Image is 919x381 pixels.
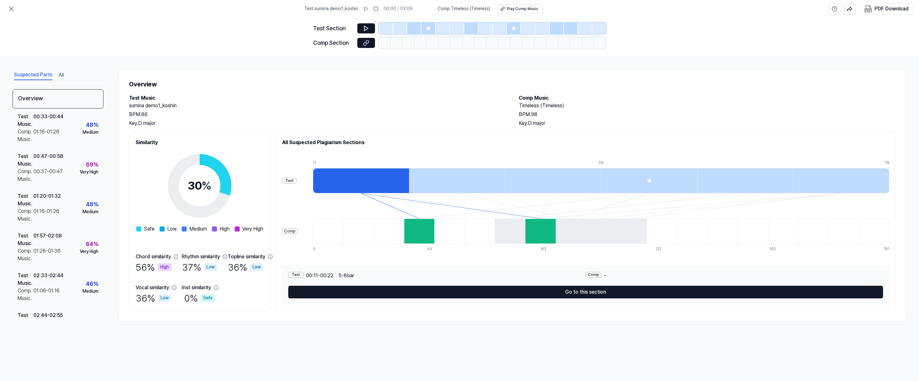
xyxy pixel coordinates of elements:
[313,160,409,166] div: 11
[33,208,59,223] div: 01:16 - 01:26
[599,160,695,166] div: 55
[242,225,263,233] span: Very High
[18,153,33,168] div: Test Music .
[770,246,800,252] div: 162
[282,139,889,146] h2: All Suspected Plagiarism Sections
[339,272,354,279] span: 5 - 8 bar
[33,287,60,302] div: 01:06 - 01:16
[18,128,33,143] div: Comp. Music .
[282,228,298,234] div: Comp
[519,102,896,109] h2: Timeless (Timeless)
[220,225,230,233] span: High
[14,70,52,80] button: Suspected Parts
[33,247,61,262] div: 01:26 - 01:36
[288,286,883,298] button: Go to this section
[18,272,33,287] div: Test Music .
[86,279,98,289] div: 46 %
[519,111,896,118] div: BPM. 98
[33,232,62,247] div: 01:57 - 02:08
[875,5,909,13] div: PDF Download
[167,225,177,233] span: Low
[86,160,98,169] div: 69 %
[136,284,169,291] div: Vocal similarity
[158,263,172,271] div: High
[18,113,33,128] div: Test Music .
[18,287,33,302] div: Comp. Music .
[541,246,571,252] div: 83
[18,208,33,223] div: Comp. Music .
[80,169,98,175] div: Very High
[158,294,171,302] div: Low
[182,253,220,261] div: Rhythm similarity
[228,261,263,274] div: 36 %
[33,168,63,183] div: 00:37 - 00:47
[18,232,33,247] div: Test Music .
[313,24,354,33] div: Test Section
[847,6,852,12] img: share
[136,139,264,146] h2: Similarity
[498,4,542,13] button: Play Comp Music
[83,288,98,295] div: Medium
[189,225,207,233] span: Medium
[438,6,490,12] span: Comp . Timeless (Timeless)
[129,111,506,118] div: BPM. 86
[586,272,883,279] div: -
[59,70,64,80] button: All
[655,246,686,252] div: 122
[304,6,358,12] span: Test . sumina demo1_koshin
[228,253,265,261] div: Topline similarity
[86,120,98,130] div: 48 %
[188,177,212,194] div: 30
[18,247,33,262] div: Comp. Music .
[33,192,61,208] div: 01:20 - 01:32
[864,5,872,13] img: PDF Download
[18,192,33,208] div: Test Music .
[829,3,840,15] button: help
[282,178,297,184] div: Test
[136,291,171,305] div: 36 %
[86,319,98,328] div: 46 %
[144,225,155,233] span: Safe
[129,102,506,109] h2: sumina demo1_koshin
[519,120,896,127] div: Key. D major
[184,291,215,305] div: 0 %
[182,261,217,274] div: 37 %
[202,179,212,192] span: %
[129,120,506,127] div: Key. D major
[884,160,889,166] div: 78
[18,168,33,183] div: Comp. Music .
[13,89,103,108] div: Overview
[832,6,837,12] svg: help
[250,263,263,271] div: Low
[129,94,506,102] h2: Test Music
[519,94,896,102] h2: Comp Music
[83,129,98,136] div: Medium
[80,249,98,255] div: Very High
[313,38,354,48] div: Comp Section
[129,79,896,89] h1: Overview
[86,240,98,249] div: 64 %
[884,246,889,252] div: 191
[136,253,171,261] div: Chord similarity
[33,272,63,287] div: 02:33 - 02:44
[383,6,413,12] div: 00:00 / 03:09
[427,246,457,252] div: 44
[86,200,98,209] div: 48 %
[33,153,63,168] div: 00:47 - 00:58
[507,6,538,12] div: Play Comp Music
[33,113,63,128] div: 00:33 - 00:44
[313,246,343,252] div: 5
[83,209,98,215] div: Medium
[201,294,215,302] div: Safe
[204,263,217,271] div: Low
[288,272,303,278] div: Test
[18,312,33,327] div: Test Music .
[863,3,910,14] button: PDF Download
[33,128,59,143] div: 01:16 - 01:26
[33,312,63,327] div: 02:44 - 02:55
[182,284,211,291] div: Inst similarity
[136,261,172,274] div: 56 %
[586,272,601,278] div: Comp
[306,272,333,279] span: 00:11 - 00:22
